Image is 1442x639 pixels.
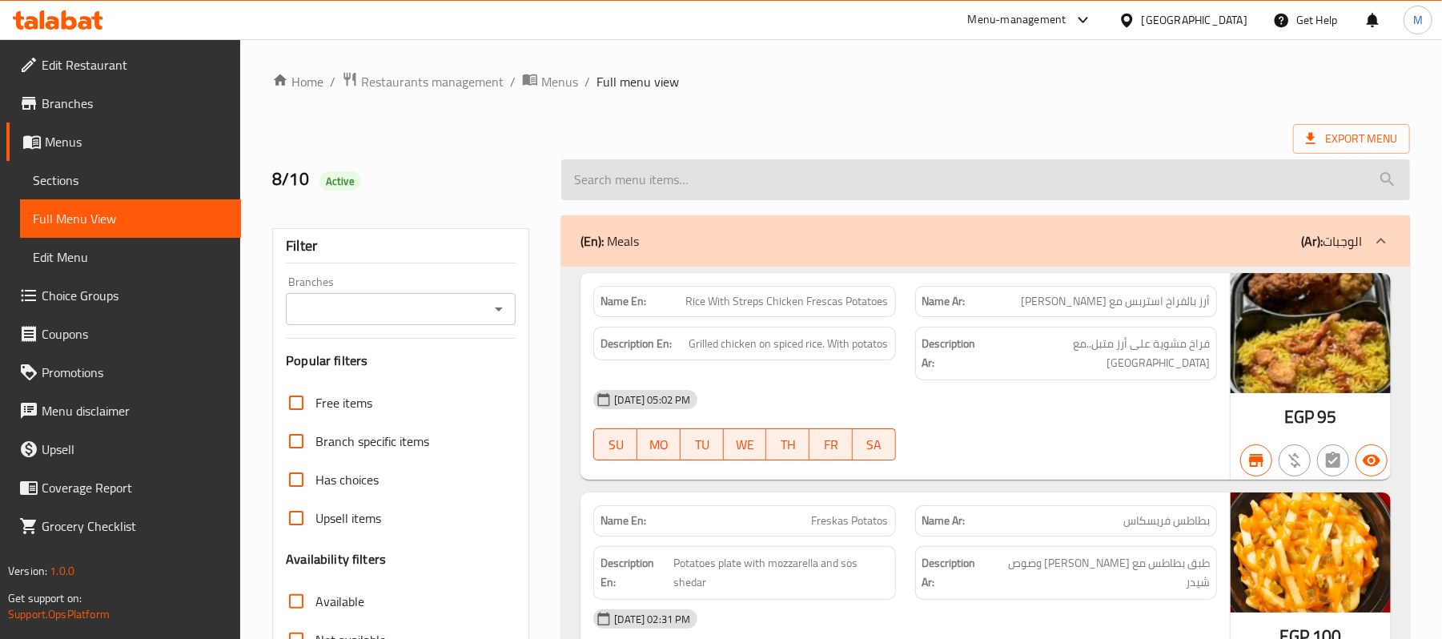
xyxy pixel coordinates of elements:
[600,553,670,593] strong: Description En:
[42,286,228,305] span: Choice Groups
[42,401,228,420] span: Menu disclaimer
[812,512,889,529] span: Freskas Potatos
[816,433,846,456] span: FR
[272,72,323,91] a: Home
[1231,273,1391,393] img: mmw_638913014819979746
[561,159,1410,200] input: search
[6,430,241,468] a: Upsell
[6,123,241,161] a: Menus
[809,428,853,460] button: FR
[541,72,578,91] span: Menus
[315,393,372,412] span: Free items
[286,550,386,569] h3: Availability filters
[988,334,1210,373] span: فراخ مشوية على أرز متبل..مع بطاطس
[42,94,228,113] span: Branches
[33,209,228,228] span: Full Menu View
[6,507,241,545] a: Grocery Checklist
[1279,444,1311,476] button: Purchased item
[1318,401,1337,432] span: 95
[1123,512,1210,529] span: بطاطس فريسكاس
[42,440,228,459] span: Upsell
[315,592,364,611] span: Available
[8,588,82,609] span: Get support on:
[1306,129,1397,149] span: Export Menu
[33,247,228,267] span: Edit Menu
[596,72,679,91] span: Full menu view
[968,10,1066,30] div: Menu-management
[20,199,241,238] a: Full Menu View
[637,428,681,460] button: MO
[6,392,241,430] a: Menu disclaimer
[330,72,335,91] li: /
[20,161,241,199] a: Sections
[922,334,986,373] strong: Description Ar:
[922,293,966,310] strong: Name Ar:
[681,428,724,460] button: TU
[1240,444,1272,476] button: Branch specific item
[42,516,228,536] span: Grocery Checklist
[1301,231,1362,251] p: الوجبات
[6,46,241,84] a: Edit Restaurant
[319,171,361,191] div: Active
[580,231,639,251] p: Meals
[687,433,717,456] span: TU
[272,71,1410,92] nav: breadcrumb
[600,512,646,529] strong: Name En:
[1284,401,1314,432] span: EGP
[580,229,604,253] b: (En):
[859,433,890,456] span: SA
[45,132,228,151] span: Menus
[561,215,1410,267] div: (En): Meals(Ar):الوجبات
[42,363,228,382] span: Promotions
[522,71,578,92] a: Menus
[1021,293,1210,310] span: أرز بالفراخ استربس مع [PERSON_NAME]
[853,428,896,460] button: SA
[1317,444,1349,476] button: Not has choices
[50,561,74,581] span: 1.0.0
[319,174,361,189] span: Active
[42,478,228,497] span: Coverage Report
[673,553,888,593] span: Potatoes plate with mozzarella and sos shedar
[773,433,803,456] span: TH
[315,432,429,451] span: Branch specific items
[361,72,504,91] span: Restaurants management
[1301,229,1323,253] b: (Ar):
[42,324,228,344] span: Coupons
[315,508,381,528] span: Upsell items
[608,612,697,627] span: [DATE] 02:31 PM
[342,71,504,92] a: Restaurants management
[8,604,110,625] a: Support.OpsPlatform
[315,470,379,489] span: Has choices
[608,392,697,408] span: [DATE] 05:02 PM
[1142,11,1247,29] div: [GEOGRAPHIC_DATA]
[922,512,966,529] strong: Name Ar:
[6,353,241,392] a: Promotions
[42,55,228,74] span: Edit Restaurant
[20,238,241,276] a: Edit Menu
[686,293,889,310] span: Rice With Streps Chicken Frescas Potatoes
[286,352,516,370] h3: Popular filters
[1231,492,1391,613] img: mmw_638921610894860002
[922,553,988,593] strong: Description Ar:
[584,72,590,91] li: /
[8,561,47,581] span: Version:
[6,315,241,353] a: Coupons
[286,229,516,263] div: Filter
[644,433,674,456] span: MO
[600,433,631,456] span: SU
[6,84,241,123] a: Branches
[730,433,761,456] span: WE
[991,553,1210,593] span: طبق بطاطس مع موتزاريلا وصوص شيدر
[510,72,516,91] li: /
[600,334,672,354] strong: Description En:
[272,167,542,191] h2: 8/10
[488,298,510,320] button: Open
[600,293,646,310] strong: Name En:
[6,468,241,507] a: Coverage Report
[1293,124,1410,154] span: Export Menu
[689,334,889,354] span: Grilled chicken on spiced rice. With potatos
[33,171,228,190] span: Sections
[1413,11,1423,29] span: M
[1356,444,1388,476] button: Available
[766,428,809,460] button: TH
